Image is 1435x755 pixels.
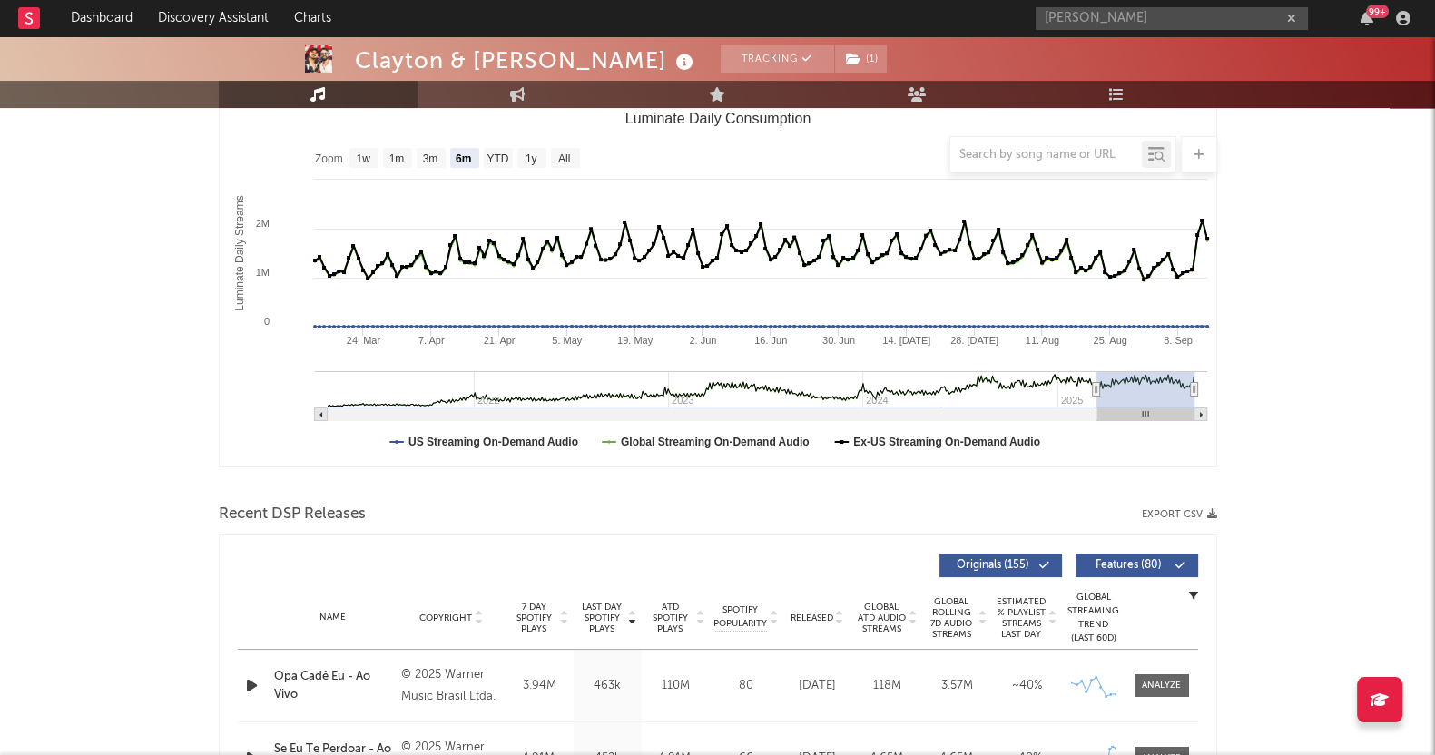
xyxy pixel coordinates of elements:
div: Name [274,611,393,624]
text: 8. Sep [1164,335,1193,346]
span: Features ( 80 ) [1087,560,1171,571]
text: 2. Jun [689,335,716,346]
span: Recent DSP Releases [219,504,366,525]
div: 3.57M [927,677,988,695]
span: ATD Spotify Plays [646,602,694,634]
span: Released [791,613,833,623]
span: Global ATD Audio Streams [857,602,907,634]
button: 99+ [1361,11,1373,25]
button: (1) [835,45,887,73]
text: 1M [255,267,269,278]
div: 3.94M [510,677,569,695]
span: Originals ( 155 ) [951,560,1035,571]
text: 24. Mar [346,335,380,346]
text: 16. Jun [754,335,787,346]
div: [DATE] [787,677,848,695]
text: 11. Aug [1025,335,1058,346]
text: 30. Jun [821,335,854,346]
button: Tracking [721,45,834,73]
input: Search for artists [1036,7,1308,30]
div: 110M [646,677,705,695]
span: 7 Day Spotify Plays [510,602,558,634]
text: 0 [263,316,269,327]
text: US Streaming On-Demand Audio [408,436,578,448]
div: ~ 40 % [997,677,1057,695]
a: Opa Cadê Eu - Ao Vivo [274,668,393,703]
button: Originals(155) [939,554,1062,577]
div: 99 + [1366,5,1389,18]
text: 5. May [552,335,583,346]
text: 19. May [617,335,654,346]
text: 14. [DATE] [882,335,930,346]
span: Global Rolling 7D Audio Streams [927,596,977,640]
div: 80 [714,677,778,695]
span: Spotify Popularity [713,603,767,631]
svg: Luminate Daily Consumption [220,103,1216,466]
div: Clayton & [PERSON_NAME] [355,45,698,75]
text: Global Streaming On-Demand Audio [620,436,809,448]
button: Features(80) [1076,554,1198,577]
text: Luminate Daily Consumption [624,111,811,126]
text: 28. [DATE] [950,335,998,346]
div: © 2025 Warner Music Brasil Ltda. [401,664,500,708]
div: Global Streaming Trend (Last 60D) [1066,591,1121,645]
button: Export CSV [1142,509,1217,520]
text: 7. Apr [418,335,444,346]
input: Search by song name or URL [950,148,1142,162]
text: 25. Aug [1093,335,1126,346]
span: Estimated % Playlist Streams Last Day [997,596,1047,640]
text: 2M [255,218,269,229]
span: ( 1 ) [834,45,888,73]
div: 463k [578,677,637,695]
text: 21. Apr [483,335,515,346]
text: Ex-US Streaming On-Demand Audio [853,436,1040,448]
div: 118M [857,677,918,695]
span: Last Day Spotify Plays [578,602,626,634]
span: Copyright [419,613,472,623]
text: Luminate Daily Streams [233,195,246,310]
